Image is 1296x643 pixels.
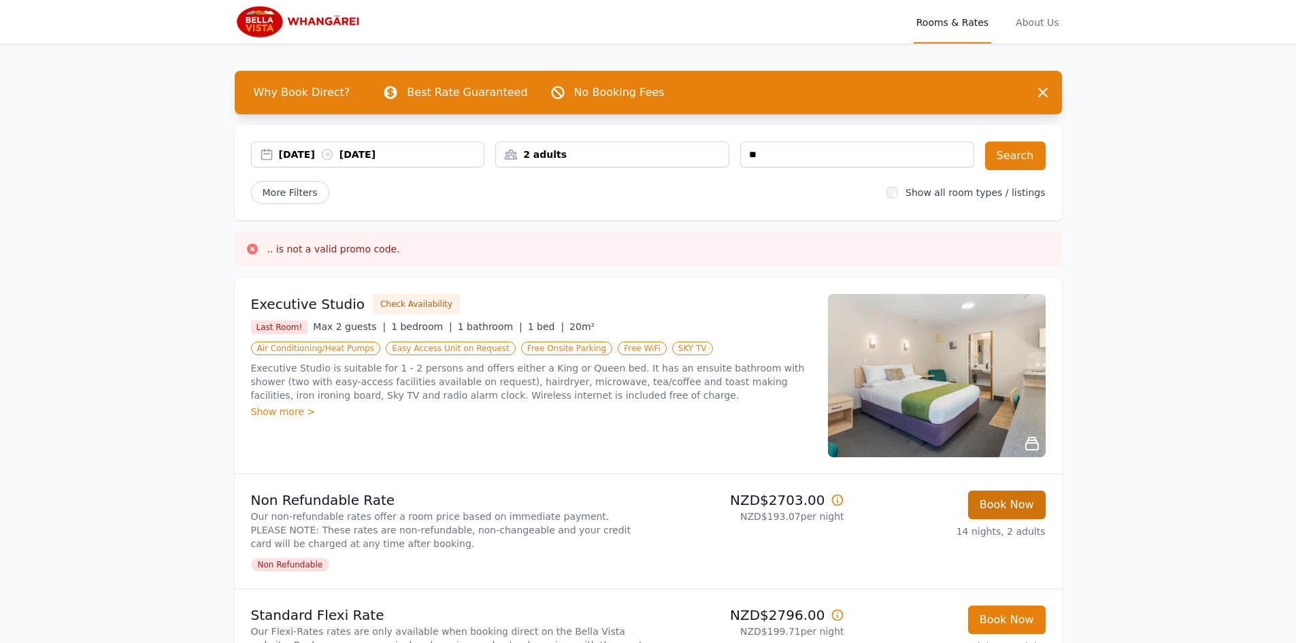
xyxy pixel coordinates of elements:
[251,342,381,355] span: Air Conditioning/Heat Pumps
[654,491,844,510] p: NZD$2703.00
[496,148,729,161] div: 2 adults
[968,491,1046,519] button: Book Now
[905,187,1045,198] label: Show all room types / listings
[654,625,844,638] p: NZD$199.71 per night
[569,321,595,332] span: 20m²
[521,342,612,355] span: Free Onsite Parking
[654,510,844,523] p: NZD$193.07 per night
[985,142,1046,170] button: Search
[618,342,667,355] span: Free WiFi
[654,606,844,625] p: NZD$2796.00
[251,510,643,550] p: Our non-refundable rates offer a room price based on immediate payment. PLEASE NOTE: These rates ...
[251,181,329,204] span: More Filters
[267,242,400,256] h3: .. is not a valid promo code.
[251,606,643,625] p: Standard Flexi Rate
[574,84,665,101] p: No Booking Fees
[251,320,308,334] span: Last Room!
[251,558,330,572] span: Non Refundable
[279,148,484,161] div: [DATE] [DATE]
[968,606,1046,634] button: Book Now
[407,84,527,101] p: Best Rate Guaranteed
[235,5,365,38] img: Bella Vista Whangarei
[251,295,365,314] h3: Executive Studio
[251,405,812,418] div: Show more >
[386,342,516,355] span: Easy Access Unit on Request
[373,294,460,314] button: Check Availability
[672,342,713,355] span: SKY TV
[458,321,522,332] span: 1 bathroom |
[391,321,452,332] span: 1 bedroom |
[528,321,564,332] span: 1 bed |
[855,525,1046,538] p: 14 nights, 2 adults
[251,361,812,402] p: Executive Studio is suitable for 1 - 2 persons and offers either a King or Queen bed. It has an e...
[243,79,361,106] span: Why Book Direct?
[313,321,386,332] span: Max 2 guests |
[251,491,643,510] p: Non Refundable Rate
